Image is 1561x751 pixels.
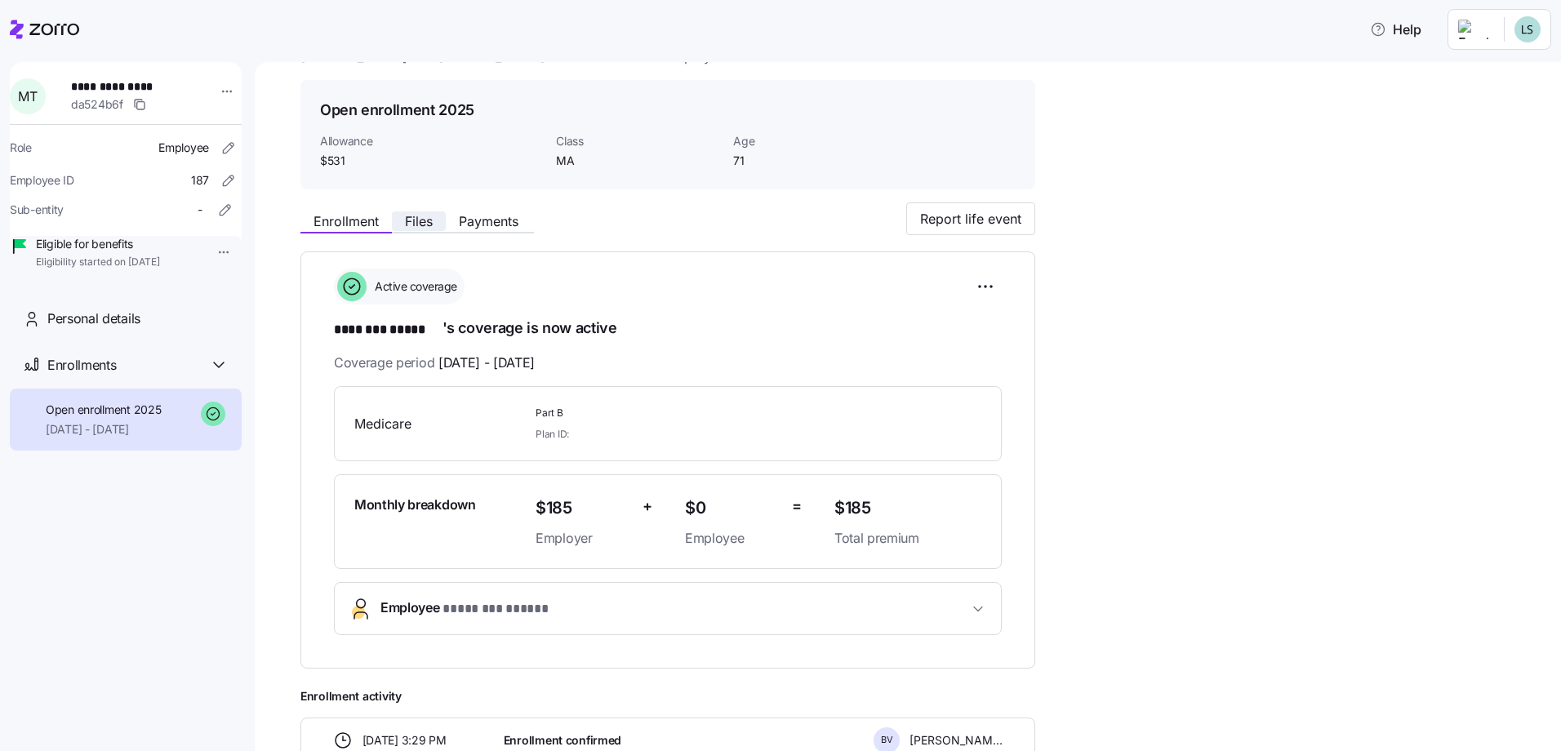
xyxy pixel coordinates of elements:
[504,732,621,749] span: Enrollment confirmed
[685,528,779,549] span: Employee
[536,407,821,420] span: Part B
[334,318,1002,340] h1: 's coverage is now active
[909,732,1003,749] span: [PERSON_NAME]
[370,278,457,295] span: Active coverage
[320,133,543,149] span: Allowance
[1357,13,1434,46] button: Help
[71,96,123,113] span: da524b6f
[834,495,981,522] span: $185
[334,353,535,373] span: Coverage period
[380,598,558,620] span: Employee
[733,133,897,149] span: Age
[733,153,897,169] span: 71
[18,90,37,103] span: M T
[906,202,1035,235] button: Report life event
[320,100,474,120] h1: Open enrollment 2025
[1514,16,1541,42] img: d552751acb159096fc10a5bc90168bac
[10,202,64,218] span: Sub-entity
[191,172,209,189] span: 187
[405,215,433,228] span: Files
[556,153,720,169] span: MA
[643,495,652,518] span: +
[536,427,569,441] span: Plan ID:
[438,353,535,373] span: [DATE] - [DATE]
[47,355,116,375] span: Enrollments
[314,215,379,228] span: Enrollment
[362,732,447,749] span: [DATE] 3:29 PM
[685,495,779,522] span: $0
[834,528,981,549] span: Total premium
[792,495,802,518] span: =
[46,421,161,438] span: [DATE] - [DATE]
[36,236,160,252] span: Eligible for benefits
[47,309,140,329] span: Personal details
[36,256,160,269] span: Eligibility started on [DATE]
[556,133,720,149] span: Class
[1458,20,1491,39] img: Employer logo
[320,153,543,169] span: $531
[46,402,161,418] span: Open enrollment 2025
[198,202,202,218] span: -
[1370,20,1421,39] span: Help
[536,495,629,522] span: $185
[354,414,523,434] span: Medicare
[10,140,32,156] span: Role
[920,209,1021,229] span: Report life event
[354,495,476,515] span: Monthly breakdown
[10,172,74,189] span: Employee ID
[459,215,518,228] span: Payments
[881,735,893,744] span: B V
[300,688,1035,704] span: Enrollment activity
[536,528,629,549] span: Employer
[158,140,209,156] span: Employee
